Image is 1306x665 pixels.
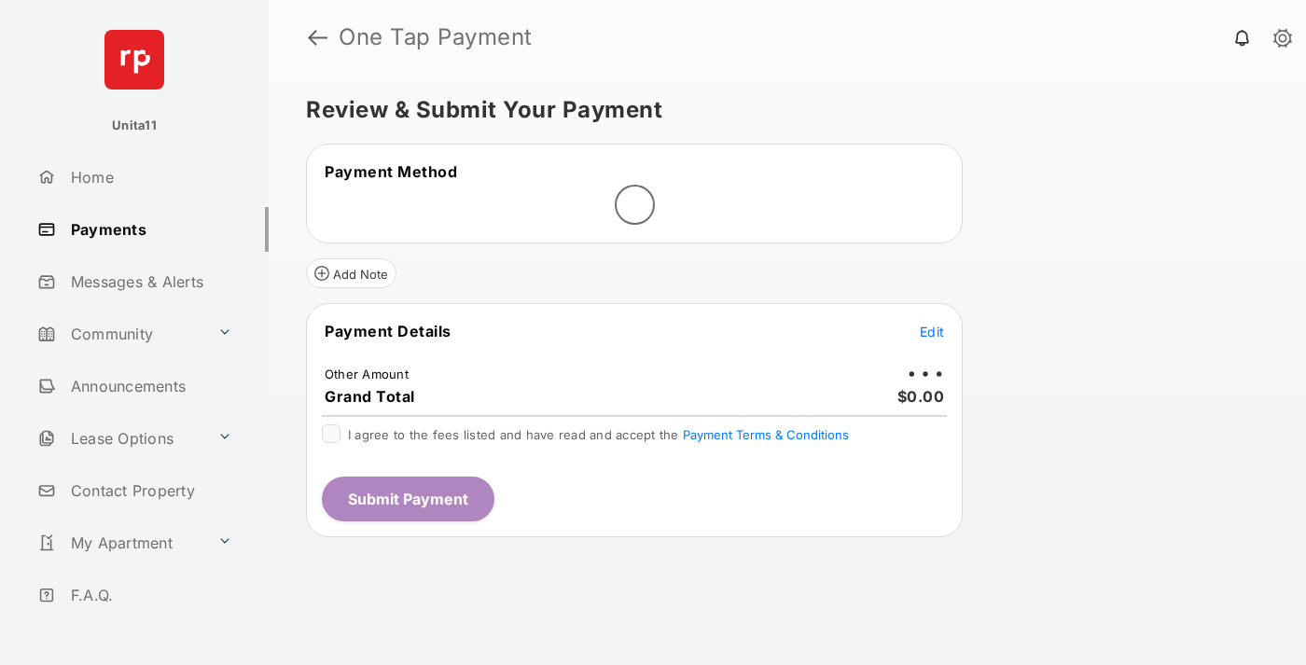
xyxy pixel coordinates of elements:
a: Community [30,312,210,356]
td: Other Amount [324,366,410,382]
h5: Review & Submit Your Payment [306,99,1254,121]
span: $0.00 [897,387,945,406]
span: Grand Total [325,387,415,406]
a: Lease Options [30,416,210,461]
img: svg+xml;base64,PHN2ZyB4bWxucz0iaHR0cDovL3d3dy53My5vcmcvMjAwMC9zdmciIHdpZHRoPSI2NCIgaGVpZ2h0PSI2NC... [104,30,164,90]
a: Contact Property [30,468,269,513]
a: Payments [30,207,269,252]
span: Payment Method [325,162,457,181]
p: Unita11 [112,117,157,135]
span: Edit [920,324,944,339]
a: F.A.Q. [30,573,269,617]
strong: One Tap Payment [339,26,533,48]
button: Add Note [306,258,396,288]
button: I agree to the fees listed and have read and accept the [683,427,849,442]
button: Submit Payment [322,477,494,521]
span: I agree to the fees listed and have read and accept the [348,427,849,442]
a: My Apartment [30,520,210,565]
a: Home [30,155,269,200]
a: Announcements [30,364,269,409]
a: Messages & Alerts [30,259,269,304]
span: Payment Details [325,322,452,340]
button: Edit [920,322,944,340]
